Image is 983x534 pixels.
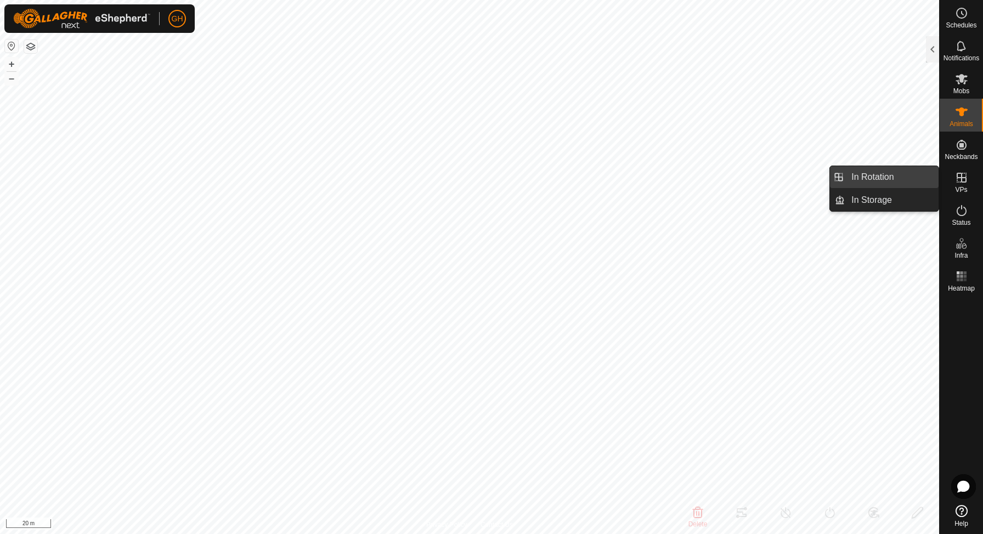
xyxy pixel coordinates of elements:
[945,154,978,160] span: Neckbands
[946,22,976,29] span: Schedules
[5,72,18,85] button: –
[5,39,18,53] button: Reset Map
[5,58,18,71] button: +
[851,171,894,184] span: In Rotation
[940,501,983,531] a: Help
[426,520,467,530] a: Privacy Policy
[955,186,967,193] span: VPs
[481,520,513,530] a: Contact Us
[954,520,968,527] span: Help
[950,121,973,127] span: Animals
[944,55,979,61] span: Notifications
[948,285,975,292] span: Heatmap
[845,189,939,211] a: In Storage
[24,40,37,53] button: Map Layers
[13,9,150,29] img: Gallagher Logo
[851,194,892,207] span: In Storage
[954,252,968,259] span: Infra
[845,166,939,188] a: In Rotation
[953,88,969,94] span: Mobs
[830,166,939,188] li: In Rotation
[952,219,970,226] span: Status
[830,189,939,211] li: In Storage
[172,13,183,25] span: GH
